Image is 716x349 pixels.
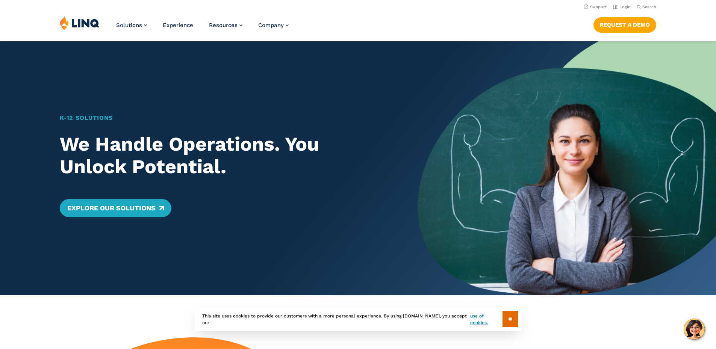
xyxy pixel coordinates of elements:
[258,22,284,29] span: Company
[116,16,289,41] nav: Primary Navigation
[418,41,716,295] img: Home Banner
[60,16,100,30] img: LINQ | K‑12 Software
[116,22,147,29] a: Solutions
[637,4,656,10] button: Open Search Bar
[209,22,242,29] a: Resources
[593,17,656,32] a: Request a Demo
[116,22,142,29] span: Solutions
[593,16,656,32] nav: Button Navigation
[60,199,171,217] a: Explore Our Solutions
[584,5,607,9] a: Support
[470,313,502,326] a: use of cookies.
[684,319,705,340] button: Hello, have a question? Let’s chat.
[613,5,631,9] a: Login
[209,22,238,29] span: Resources
[258,22,289,29] a: Company
[163,22,193,29] a: Experience
[642,5,656,9] span: Search
[195,307,522,331] div: This site uses cookies to provide our customers with a more personal experience. By using [DOMAIN...
[60,113,389,122] h1: K‑12 Solutions
[60,133,389,178] h2: We Handle Operations. You Unlock Potential.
